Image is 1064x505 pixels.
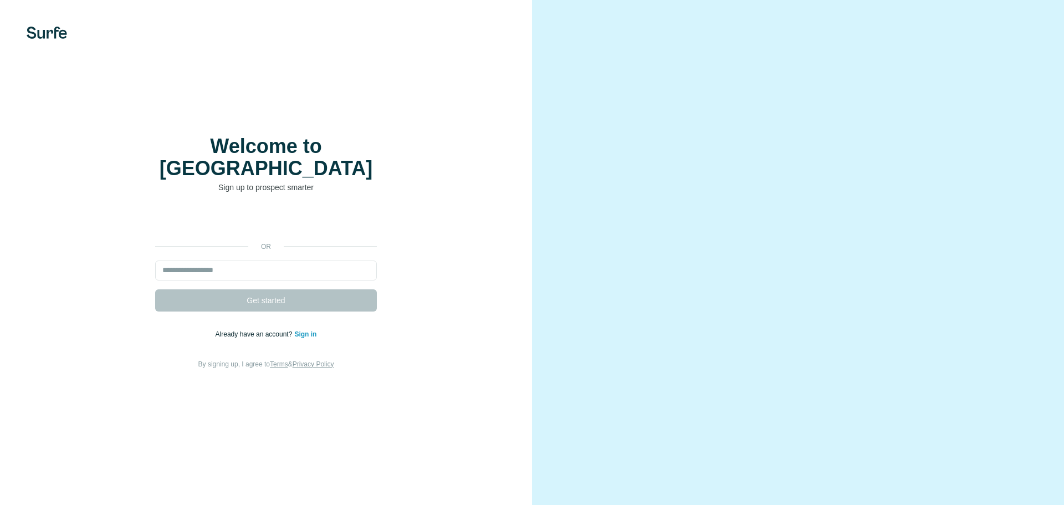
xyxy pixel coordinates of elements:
[150,210,382,234] iframe: Sign in with Google Button
[216,330,295,338] span: Already have an account?
[155,135,377,180] h1: Welcome to [GEOGRAPHIC_DATA]
[270,360,288,368] a: Terms
[27,27,67,39] img: Surfe's logo
[155,182,377,193] p: Sign up to prospect smarter
[294,330,316,338] a: Sign in
[248,242,284,252] p: or
[198,360,334,368] span: By signing up, I agree to &
[293,360,334,368] a: Privacy Policy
